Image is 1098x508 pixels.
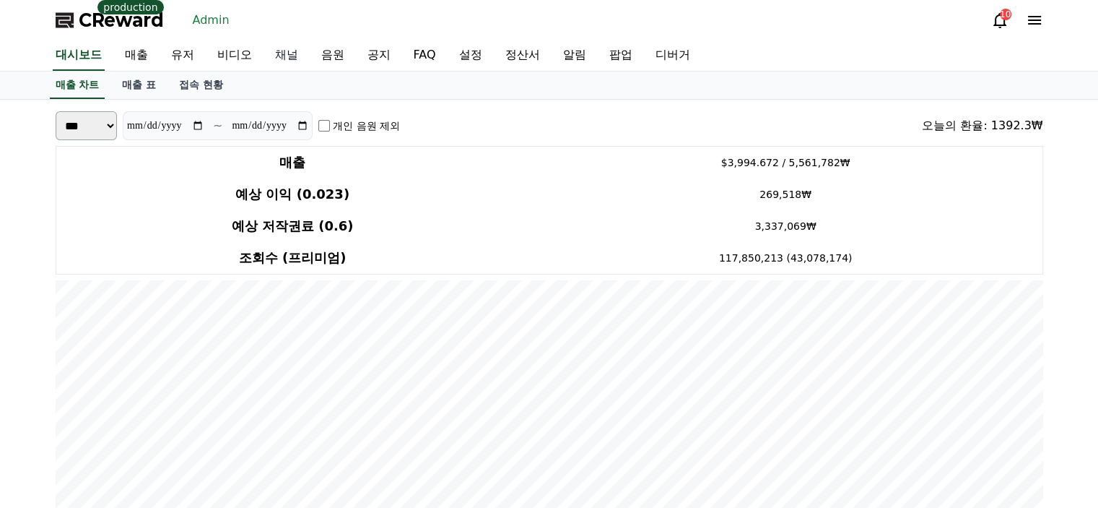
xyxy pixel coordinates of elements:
a: FAQ [402,40,448,71]
a: CReward [56,9,164,32]
a: Settings [186,405,277,442]
a: 설정 [448,40,494,71]
p: ~ [213,117,222,134]
a: 정산서 [494,40,552,71]
a: 10 [991,12,1008,29]
a: Admin [187,9,235,32]
a: 유저 [160,40,206,71]
label: 개인 음원 제외 [333,119,400,133]
a: 매출 표 [110,72,167,99]
a: 매출 차트 [50,72,105,99]
a: 비디오 [206,40,263,71]
a: 음원 [310,40,356,71]
td: $3,994.672 / 5,561,782₩ [529,147,1042,179]
td: 117,850,213 (43,078,174) [529,242,1042,275]
h4: 조회수 (프리미엄) [62,248,523,268]
a: 디버거 [644,40,702,71]
h4: 매출 [62,152,523,173]
td: 269,518₩ [529,178,1042,210]
a: Home [4,405,95,442]
a: 공지 [356,40,402,71]
td: 3,337,069₩ [529,210,1042,242]
a: Messages [95,405,186,442]
h4: 예상 저작권료 (0.6) [62,216,523,236]
span: Home [37,427,62,439]
a: 채널 [263,40,310,71]
a: 알림 [552,40,598,71]
span: Settings [214,427,249,439]
span: CReward [79,9,164,32]
a: 접속 현황 [167,72,235,99]
a: 팝업 [598,40,644,71]
a: 대시보드 [53,40,105,71]
span: Messages [120,428,162,439]
a: 매출 [113,40,160,71]
h4: 예상 이익 (0.023) [62,184,523,205]
div: 10 [1000,9,1011,20]
div: 오늘의 환율: 1392.3₩ [922,117,1042,134]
